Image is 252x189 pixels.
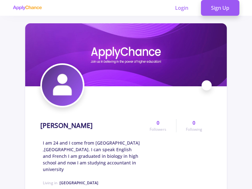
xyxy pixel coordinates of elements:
img: applychance logo text only [13,5,42,10]
span: [GEOGRAPHIC_DATA] [60,180,98,186]
span: Living in : [43,180,98,186]
span: 0 [192,119,195,127]
img: mahdi mohajericover image [25,23,227,86]
span: I am 24 and I come from [GEOGRAPHIC_DATA] ,[GEOGRAPHIC_DATA]. I can speak English and French I am... [43,140,140,173]
a: 0Followers [140,119,176,132]
a: 0Following [176,119,212,132]
span: 0 [157,119,159,127]
span: Following [186,127,202,132]
img: mahdi mohajeriavatar [42,65,83,106]
h1: [PERSON_NAME] [40,122,93,129]
span: Followers [150,127,166,132]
